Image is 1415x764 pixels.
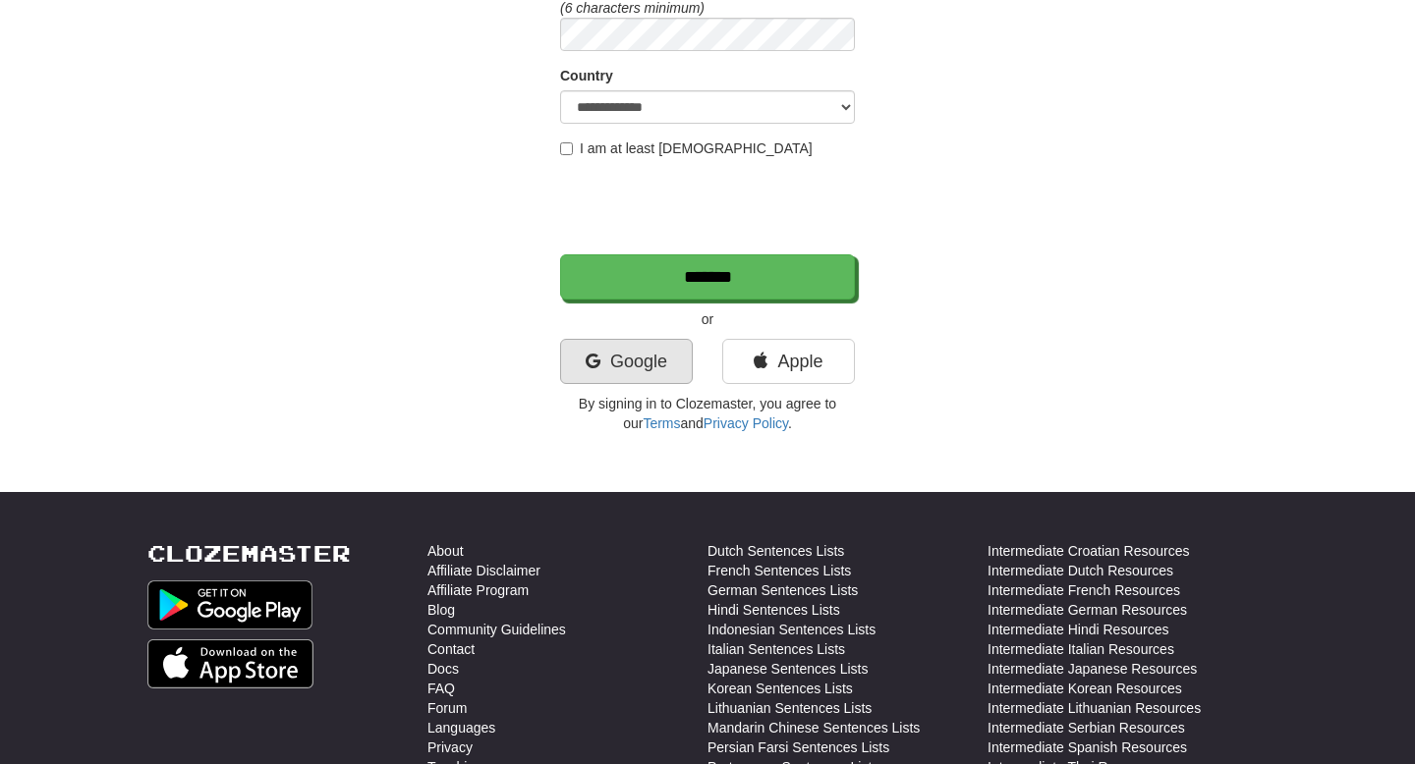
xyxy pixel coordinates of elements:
a: Intermediate Japanese Resources [988,659,1197,679]
a: Korean Sentences Lists [707,679,853,698]
a: Intermediate German Resources [988,600,1187,620]
a: Intermediate Hindi Resources [988,620,1168,639]
a: Indonesian Sentences Lists [707,620,876,639]
a: Intermediate Italian Resources [988,639,1174,659]
a: Intermediate Dutch Resources [988,561,1173,580]
a: Hindi Sentences Lists [707,600,840,620]
a: Italian Sentences Lists [707,639,845,659]
a: Languages [427,718,495,737]
a: Lithuanian Sentences Lists [707,698,872,718]
a: Google [560,339,693,384]
a: German Sentences Lists [707,580,858,600]
a: Blog [427,600,455,620]
a: About [427,541,464,561]
a: Docs [427,659,459,679]
iframe: reCAPTCHA [560,168,859,245]
a: Affiliate Program [427,580,529,600]
a: Forum [427,698,467,718]
label: I am at least [DEMOGRAPHIC_DATA] [560,138,813,158]
a: Privacy Policy [704,415,788,431]
a: Apple [722,339,855,384]
a: Intermediate Korean Resources [988,679,1182,698]
a: Clozemaster [147,541,351,566]
input: I am at least [DEMOGRAPHIC_DATA] [560,142,573,155]
a: Contact [427,639,475,659]
a: Affiliate Disclaimer [427,561,540,580]
img: Get it on Google Play [147,580,312,629]
a: Privacy [427,737,473,757]
a: Intermediate French Resources [988,580,1180,600]
a: FAQ [427,679,455,698]
a: Community Guidelines [427,620,566,639]
label: Country [560,66,613,85]
p: By signing in to Clozemaster, you agree to our and . [560,394,855,433]
a: Dutch Sentences Lists [707,541,844,561]
a: Japanese Sentences Lists [707,659,868,679]
a: Terms [643,415,680,431]
a: Intermediate Serbian Resources [988,718,1185,737]
a: Intermediate Spanish Resources [988,737,1187,757]
a: Intermediate Lithuanian Resources [988,698,1201,718]
img: Get it on App Store [147,639,313,688]
a: Mandarin Chinese Sentences Lists [707,718,920,737]
a: Intermediate Croatian Resources [988,541,1189,561]
a: Persian Farsi Sentences Lists [707,737,889,757]
a: French Sentences Lists [707,561,851,580]
p: or [560,309,855,329]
